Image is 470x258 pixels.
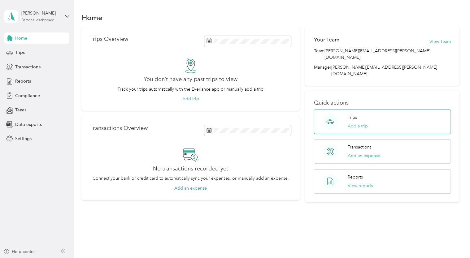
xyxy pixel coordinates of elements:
h2: Your Team [314,36,339,44]
p: Reports [348,174,363,180]
span: Manager [314,64,331,77]
span: Team [314,48,324,61]
span: [PERSON_NAME][EMAIL_ADDRESS][PERSON_NAME][DOMAIN_NAME] [331,65,437,76]
p: Trips Overview [90,36,128,42]
h2: No transactions recorded yet [153,166,228,172]
p: Quick actions [314,100,450,106]
button: Add trip [182,96,199,102]
button: Add an expense [174,185,207,191]
span: Reports [15,78,31,84]
div: [PERSON_NAME] [21,10,60,16]
p: Connect your bank or credit card to automatically sync your expenses, or manually add an expense. [93,175,289,182]
p: Track your trips automatically with the Everlance app or manually add a trip [118,86,263,92]
span: Trips [15,49,25,56]
h1: Home [81,14,102,21]
button: View reports [348,183,373,189]
span: Data exports [15,121,41,128]
span: Taxes [15,107,26,113]
p: Transactions Overview [90,125,147,131]
button: Help center [3,248,35,255]
p: Transactions [348,144,372,150]
span: [PERSON_NAME][EMAIL_ADDRESS][PERSON_NAME][DOMAIN_NAME] [324,48,450,61]
button: Add an expense [348,153,380,159]
div: Personal dashboard [21,19,54,22]
span: Transactions [15,64,40,70]
span: Settings [15,135,32,142]
iframe: Everlance-gr Chat Button Frame [435,223,470,258]
span: Compliance [15,92,40,99]
h2: You don’t have any past trips to view [144,76,237,83]
button: Add a trip [348,123,368,129]
span: Home [15,35,27,41]
p: Trips [348,114,357,121]
button: View Team [429,38,451,45]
